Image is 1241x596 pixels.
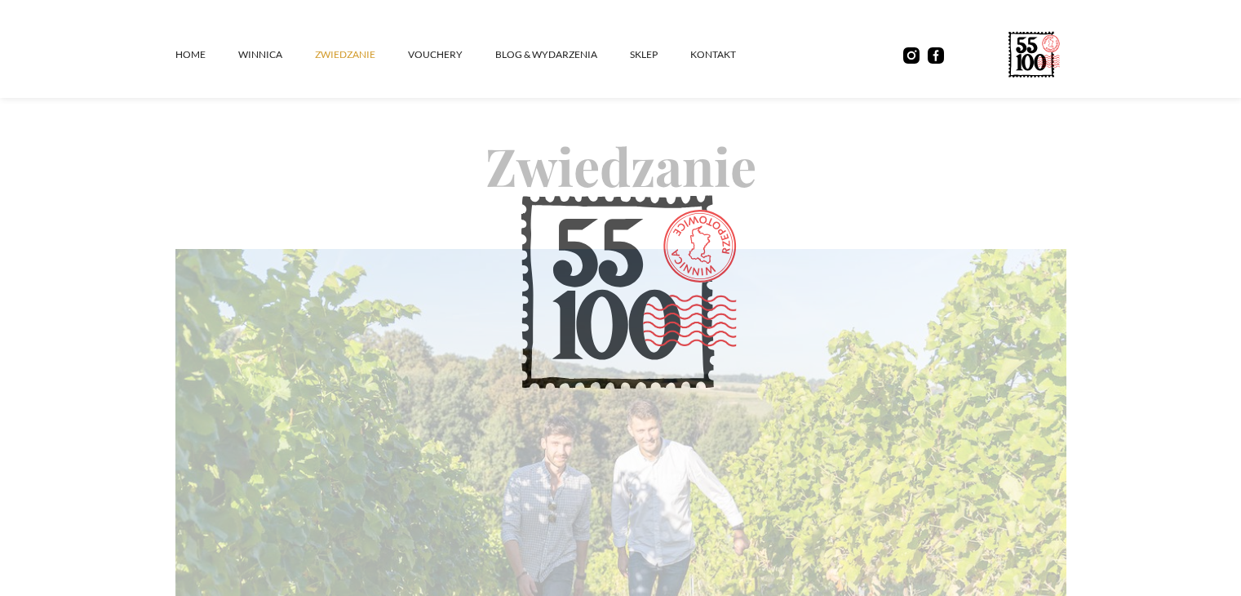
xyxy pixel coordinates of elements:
a: winnica [238,30,315,79]
a: vouchery [408,30,495,79]
a: kontakt [690,30,769,79]
a: ZWIEDZANIE [315,30,408,79]
a: SKLEP [630,30,690,79]
a: Blog & Wydarzenia [495,30,630,79]
a: Home [175,30,238,79]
